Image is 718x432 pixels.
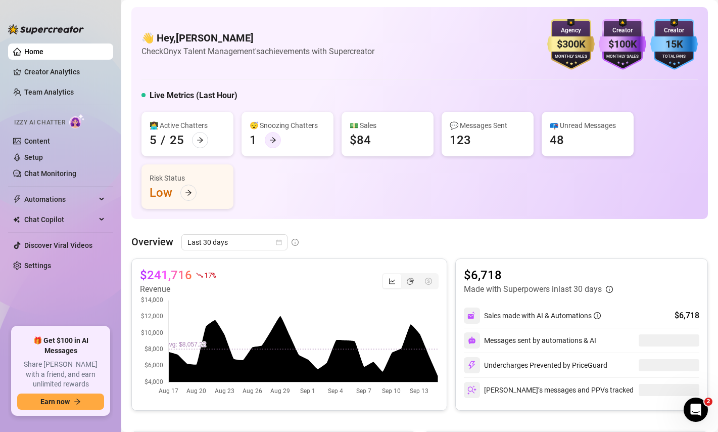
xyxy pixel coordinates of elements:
[24,153,43,161] a: Setup
[17,394,104,410] button: Earn nowarrow-right
[187,235,281,250] span: Last 30 days
[382,273,439,289] div: segmented control
[17,336,104,356] span: 🎁 Get $100 in AI Messages
[450,120,525,131] div: 💬 Messages Sent
[141,31,374,45] h4: 👋 Hey, [PERSON_NAME]
[24,211,96,228] span: Chat Copilot
[599,26,646,35] div: Creator
[599,19,646,70] img: purple-badge-B9DA21FR.svg
[550,120,626,131] div: 📪 Unread Messages
[196,272,203,279] span: fall
[547,54,595,60] div: Monthly Sales
[250,120,325,131] div: 😴 Snoozing Chatters
[704,398,712,406] span: 2
[276,239,282,245] span: calendar
[14,118,65,127] span: Izzy AI Chatter
[131,234,173,249] article: Overview
[250,132,257,148] div: 1
[547,26,595,35] div: Agency
[684,398,708,422] iframe: Intercom live chat
[547,36,595,52] div: $300K
[140,267,192,283] article: $241,716
[464,382,634,398] div: [PERSON_NAME]’s messages and PPVs tracked
[24,64,105,80] a: Creator Analytics
[150,132,157,148] div: 5
[24,169,76,178] a: Chat Monitoring
[141,45,374,58] article: Check Onyx Talent Management's achievements with Supercreator
[407,278,414,285] span: pie-chart
[74,398,81,405] span: arrow-right
[547,19,595,70] img: gold-badge-CigiZidd.svg
[389,278,396,285] span: line-chart
[606,286,613,293] span: info-circle
[150,172,225,184] div: Risk Status
[650,26,698,35] div: Creator
[150,90,237,102] h5: Live Metrics (Last Hour)
[24,241,92,249] a: Discover Viral Videos
[425,278,432,285] span: dollar-circle
[464,357,607,373] div: Undercharges Prevented by PriceGuard
[650,54,698,60] div: Total Fans
[468,336,476,344] img: svg%3e
[467,385,476,395] img: svg%3e
[599,36,646,52] div: $100K
[24,191,96,207] span: Automations
[150,120,225,131] div: 👩‍💻 Active Chatters
[170,132,184,148] div: 25
[40,398,70,406] span: Earn now
[550,132,564,148] div: 48
[350,120,425,131] div: 💵 Sales
[185,189,192,196] span: arrow-right
[464,267,613,283] article: $6,718
[467,361,476,370] img: svg%3e
[269,137,276,144] span: arrow-right
[350,132,371,148] div: $84
[467,311,476,320] img: svg%3e
[24,88,74,96] a: Team Analytics
[17,360,104,390] span: Share [PERSON_NAME] with a friend, and earn unlimited rewards
[675,310,699,322] div: $6,718
[599,54,646,60] div: Monthly Sales
[450,132,471,148] div: 123
[464,283,602,295] article: Made with Superpowers in last 30 days
[24,262,51,270] a: Settings
[464,332,596,349] div: Messages sent by automations & AI
[24,48,43,56] a: Home
[13,195,21,203] span: thunderbolt
[69,114,85,128] img: AI Chatter
[484,310,601,321] div: Sales made with AI & Automations
[650,36,698,52] div: 15K
[197,137,204,144] span: arrow-right
[650,19,698,70] img: blue-badge-DgoSNQY1.svg
[292,239,299,246] span: info-circle
[13,216,20,223] img: Chat Copilot
[204,270,216,280] span: 17 %
[8,24,84,34] img: logo-BBDzfeDw.svg
[24,137,50,145] a: Content
[140,283,216,295] article: Revenue
[594,312,601,319] span: info-circle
